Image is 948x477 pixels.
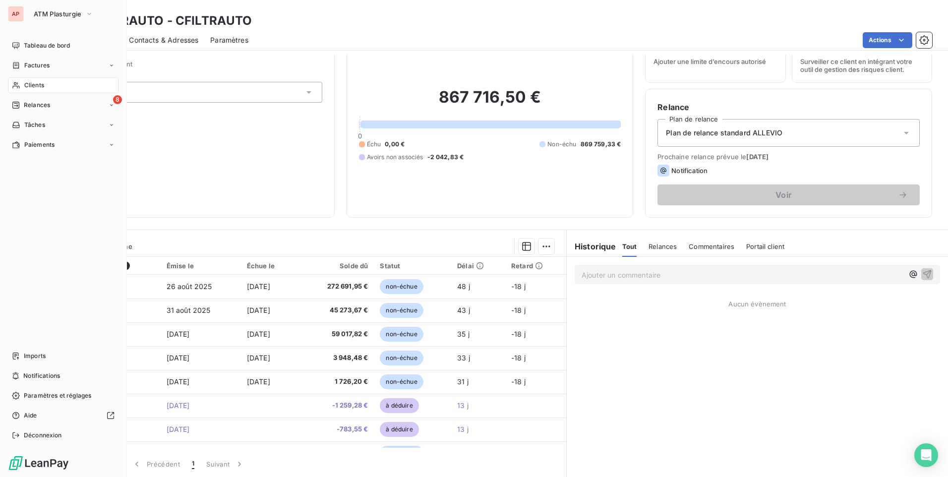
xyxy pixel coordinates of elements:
[302,305,368,315] span: 45 273,67 €
[457,262,499,270] div: Délai
[24,120,45,129] span: Tâches
[380,262,445,270] div: Statut
[167,306,211,314] span: 31 août 2025
[8,6,24,22] div: AP
[380,303,423,318] span: non-échue
[167,425,190,433] span: [DATE]
[457,282,470,291] span: 48 j
[666,128,782,138] span: Plan de relance standard ALLEVIO
[622,242,637,250] span: Tout
[728,300,786,308] span: Aucun évènement
[24,101,50,110] span: Relances
[746,242,784,250] span: Portail client
[24,431,62,440] span: Déconnexion
[657,101,920,113] h6: Relance
[113,95,122,104] span: 8
[511,262,560,270] div: Retard
[302,262,368,270] div: Solde dû
[380,398,418,413] span: à déduire
[457,306,470,314] span: 43 j
[247,282,270,291] span: [DATE]
[511,330,526,338] span: -18 j
[24,411,37,420] span: Aide
[567,240,616,252] h6: Historique
[247,262,291,270] div: Échue le
[457,425,469,433] span: 13 j
[34,10,81,18] span: ATM Plasturgie
[511,354,526,362] span: -18 j
[8,408,118,423] a: Aide
[380,422,418,437] span: à déduire
[87,12,252,30] h3: CFILTRAUTO - CFILTRAUTO
[380,446,423,461] span: non-échue
[863,32,912,48] button: Actions
[511,377,526,386] span: -18 j
[380,327,423,342] span: non-échue
[247,354,270,362] span: [DATE]
[247,377,270,386] span: [DATE]
[24,81,44,90] span: Clients
[129,35,198,45] span: Contacts & Adresses
[367,153,423,162] span: Avoirs non associés
[669,191,898,199] span: Voir
[457,401,469,410] span: 13 j
[8,455,69,471] img: Logo LeanPay
[247,330,270,338] span: [DATE]
[581,140,621,149] span: 869 759,33 €
[457,354,470,362] span: 33 j
[427,153,464,162] span: -2 042,83 €
[657,184,920,205] button: Voir
[167,262,235,270] div: Émise le
[302,282,368,292] span: 272 691,95 €
[653,58,766,65] span: Ajouter une limite d’encours autorisé
[24,61,50,70] span: Factures
[24,140,55,149] span: Paiements
[80,60,322,74] span: Propriétés Client
[23,371,60,380] span: Notifications
[126,454,186,475] button: Précédent
[302,353,368,363] span: 3 948,48 €
[24,391,91,400] span: Paramètres et réglages
[358,132,362,140] span: 0
[210,35,248,45] span: Paramètres
[302,329,368,339] span: 59 017,82 €
[649,242,677,250] span: Relances
[167,282,212,291] span: 26 août 2025
[547,140,576,149] span: Non-échu
[457,377,469,386] span: 31 j
[359,87,621,117] h2: 867 716,50 €
[192,459,194,469] span: 1
[800,58,924,73] span: Surveiller ce client en intégrant votre outil de gestion des risques client.
[746,153,769,161] span: [DATE]
[167,377,190,386] span: [DATE]
[914,443,938,467] div: Open Intercom Messenger
[24,352,46,360] span: Imports
[380,374,423,389] span: non-échue
[247,306,270,314] span: [DATE]
[385,140,405,149] span: 0,00 €
[302,401,368,411] span: -1 259,28 €
[186,454,200,475] button: 1
[671,167,708,175] span: Notification
[302,424,368,434] span: -783,55 €
[167,354,190,362] span: [DATE]
[511,306,526,314] span: -18 j
[657,153,920,161] span: Prochaine relance prévue le
[380,351,423,365] span: non-échue
[511,282,526,291] span: -18 j
[167,330,190,338] span: [DATE]
[200,454,250,475] button: Suivant
[689,242,734,250] span: Commentaires
[167,401,190,410] span: [DATE]
[24,41,70,50] span: Tableau de bord
[380,279,423,294] span: non-échue
[302,377,368,387] span: 1 726,20 €
[457,330,470,338] span: 35 j
[367,140,381,149] span: Échu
